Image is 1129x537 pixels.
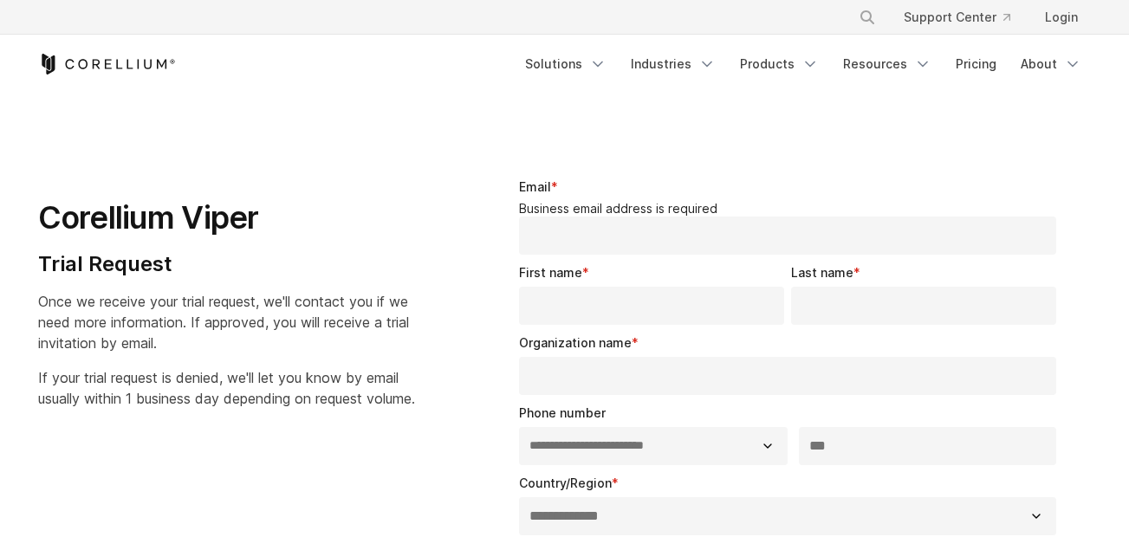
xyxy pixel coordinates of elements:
h4: Trial Request [38,251,415,277]
span: Email [519,179,551,194]
a: Corellium Home [38,54,176,74]
div: Navigation Menu [515,49,1092,80]
a: Solutions [515,49,617,80]
a: Support Center [890,2,1024,33]
a: Products [730,49,829,80]
legend: Business email address is required [519,201,1064,217]
span: If your trial request is denied, we'll let you know by email usually within 1 business day depend... [38,369,415,407]
span: Once we receive your trial request, we'll contact you if we need more information. If approved, y... [38,293,409,352]
span: Last name [791,265,853,280]
a: Pricing [945,49,1007,80]
span: First name [519,265,582,280]
div: Navigation Menu [838,2,1092,33]
a: Resources [833,49,942,80]
button: Search [852,2,883,33]
span: Phone number [519,405,606,420]
span: Organization name [519,335,632,350]
a: Industries [620,49,726,80]
h1: Corellium Viper [38,198,415,237]
a: About [1010,49,1092,80]
a: Login [1031,2,1092,33]
span: Country/Region [519,476,612,490]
